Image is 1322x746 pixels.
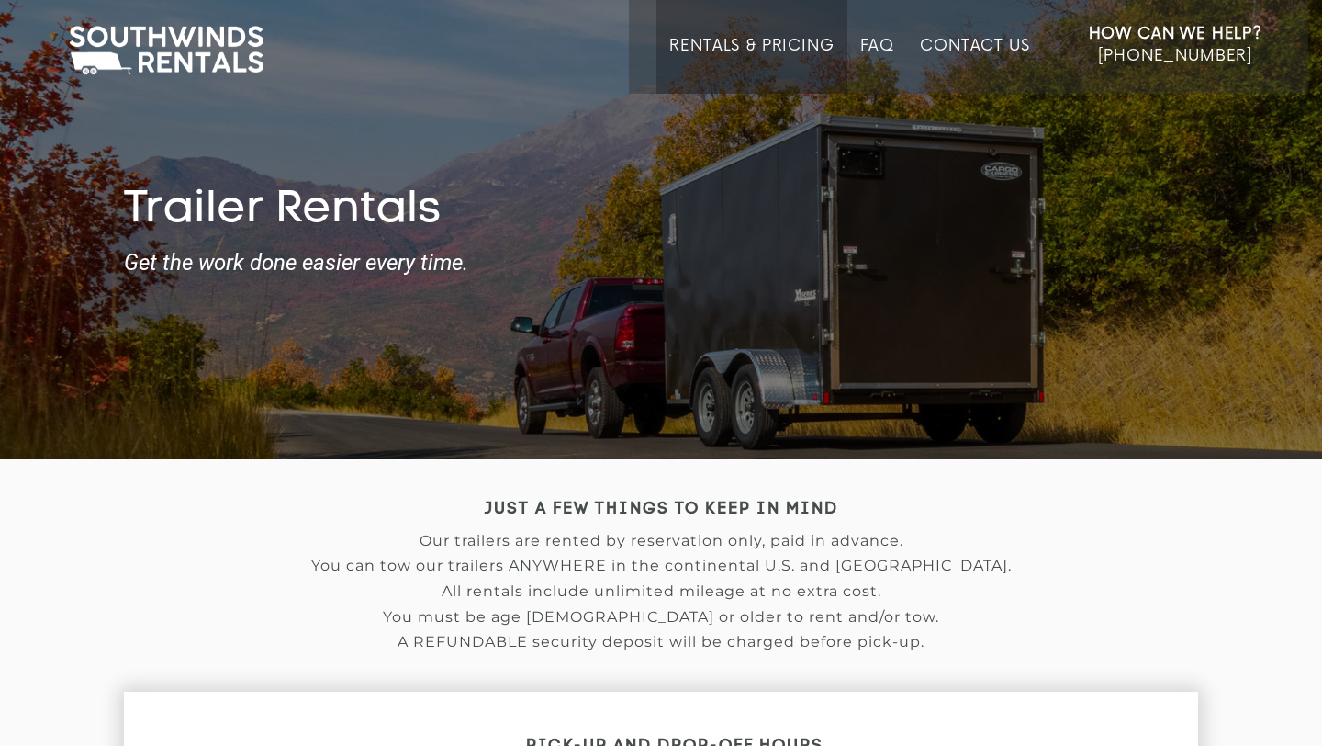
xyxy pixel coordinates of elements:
[124,251,1198,275] strong: Get the work done easier every time.
[669,37,834,94] a: Rentals & Pricing
[1089,25,1262,43] strong: How Can We Help?
[485,502,838,517] strong: JUST A FEW THINGS TO KEEP IN MIND
[1098,47,1252,65] span: [PHONE_NUMBER]
[124,533,1198,549] p: Our trailers are rented by reservation only, paid in advance.
[124,609,1198,626] p: You must be age [DEMOGRAPHIC_DATA] or older to rent and/or tow.
[124,558,1198,574] p: You can tow our trailers ANYWHERE in the continental U.S. and [GEOGRAPHIC_DATA].
[60,22,273,79] img: Southwinds Rentals Logo
[860,37,895,94] a: FAQ
[124,634,1198,650] p: A REFUNDABLE security deposit will be charged before pick-up.
[1089,23,1262,80] a: How Can We Help? [PHONE_NUMBER]
[124,583,1198,600] p: All rentals include unlimited mileage at no extra cost.
[920,37,1029,94] a: Contact Us
[124,185,1198,238] h1: Trailer Rentals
